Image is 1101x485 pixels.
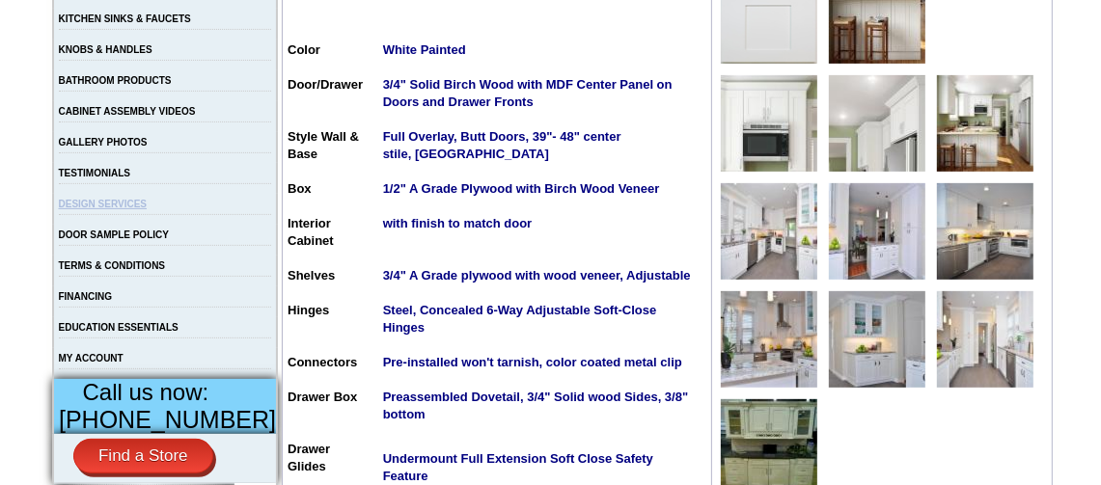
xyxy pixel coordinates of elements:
[383,390,689,421] strong: Preassembled Dovetail, 3/4" Solid wood Sides, 3/8" bottom
[288,129,359,161] span: Style Wall & Base
[59,75,172,86] a: BATHROOM PRODUCTS
[288,390,357,404] span: Drawer Box
[383,77,673,109] strong: 3/4" Solid Birch Wood with MDF Center Panel on Doors and Drawer Fronts
[59,322,179,333] a: EDUCATION ESSENTIALS
[383,42,466,57] strong: White Painted
[59,137,148,148] a: GALLERY PHOTOS
[383,303,657,335] strong: Steel, Concealed 6-Way Adjustable Soft-Close Hinges
[383,216,533,230] strong: with finish to match door
[383,268,691,283] strong: 3/4" A Grade plywood with wood veneer, Adjustable
[59,291,113,302] a: FINANCING
[288,268,335,283] span: Shelves
[383,181,660,196] strong: 1/2" A Grade Plywood with Birch Wood Veneer
[59,13,191,24] a: KITCHEN SINKS & FAUCETS
[288,77,363,92] span: Door/Drawer
[383,129,621,161] strong: Full Overlay, Butt Doors, 39"- 48" center stile, [GEOGRAPHIC_DATA]
[288,42,320,57] span: Color
[59,406,276,433] span: [PHONE_NUMBER]
[59,260,166,271] a: TERMS & CONDITIONS
[288,303,329,317] span: Hinges
[288,442,330,473] span: Drawer Glides
[59,44,152,55] a: KNOBS & HANDLES
[288,355,357,369] span: Connectors
[383,355,682,369] strong: Pre-installed won't tarnish, color coated metal clip
[59,199,148,209] a: DESIGN SERVICES
[288,216,334,248] span: Interior Cabinet
[73,439,213,473] a: Find a Store
[59,353,124,364] a: MY ACCOUNT
[59,229,169,240] a: DOOR SAMPLE POLICY
[383,451,653,483] span: Undermount Full Extension Soft Close Safety Feature
[59,168,130,178] a: TESTIMONIALS
[288,181,312,196] span: Box
[59,106,196,117] a: CABINET ASSEMBLY VIDEOS
[83,379,209,405] span: Call us now:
